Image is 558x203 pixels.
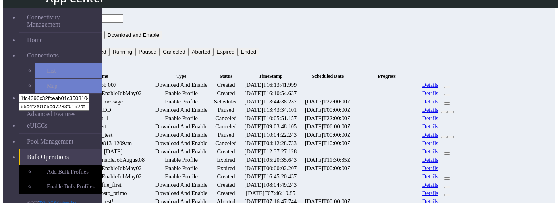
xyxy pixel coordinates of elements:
td: [DATE]T13:44:38.237 [241,98,301,105]
a: Map [35,79,102,93]
td: [DATE]T11:30:35Z [301,156,354,164]
td: Enable Profile [151,115,211,122]
td: Download And Enable [151,190,211,197]
td: Created [212,190,240,197]
button: Download and Enable [104,31,162,39]
td: Canceled [212,123,240,130]
td: Created [212,148,240,155]
td: Scheduled [212,98,240,105]
td: [DATE]T13:43:34.101 [241,106,301,114]
td: [DATE]T10:00:00Z [301,140,354,147]
td: [DATE]T12:37:27.128 [241,148,301,155]
a: Connectivity Management [19,10,102,32]
td: [DATE]T05:20:35.643 [241,156,301,164]
td: [DATE]T22:00:00Z [301,115,354,122]
td: Expired [212,156,240,164]
td: [DATE]T00:00:00Z [301,106,354,114]
td: Created [212,181,240,189]
span: Status [220,73,232,79]
a: Details [422,132,438,138]
td: [DATE]T22:00:00Z [301,98,354,105]
td: Enable Profile [151,173,211,180]
a: Enable Bulk Profiles [35,179,102,194]
a: Connections [19,48,102,63]
span: Connections [27,52,59,59]
td: Enable Profile [151,156,211,164]
button: Paused [135,48,160,56]
a: List [35,63,102,78]
a: Details [422,107,438,113]
td: Enable Profile [151,165,211,172]
td: Paused [212,131,240,139]
button: Expired [213,48,237,56]
div: Bulk Operations [53,64,456,71]
td: [DATE]T04:12:28.733 [241,140,301,147]
td: [DATE]T10:05:51.157 [241,115,301,122]
a: Details [422,148,438,155]
a: Details [422,190,438,197]
a: Home [19,33,102,48]
td: [DATE]T16:45:20.437 [241,173,301,180]
a: Details [422,115,438,122]
span: TimeStamp [259,73,283,79]
td: [DATE]T00:00:00Z [301,165,354,172]
td: Created [212,81,240,89]
td: Download And Enable [151,106,211,114]
td: [DATE]T06:00:00Z [301,123,354,130]
a: Add Bulk Profiles [35,165,102,179]
button: Canceled [160,48,188,56]
a: Details [422,182,438,188]
td: [DATE]T16:13:41.999 [241,81,301,89]
a: Details [422,157,438,163]
a: Details [422,173,438,180]
td: [DATE]T09:03:48.105 [241,123,301,130]
span: Progress [378,73,396,79]
td: Download And Enable [151,148,211,155]
a: Pool Management [19,134,102,149]
a: Details [422,98,438,105]
span: Map [47,82,57,89]
td: [DATE]T10:04:22.243 [241,131,301,139]
span: Advanced Features [27,111,75,118]
td: Enable Profile [151,90,211,97]
a: Details [422,140,438,147]
td: [DATE]T00:00:02.207 [241,165,301,172]
td: [DATE]T00:00:00Z [301,131,354,139]
td: Expired [212,165,240,172]
button: Ended [238,48,260,56]
td: Created [212,173,240,180]
span: Scheduled Date [312,73,344,79]
a: Bulk Operations [19,149,102,165]
a: Details [422,90,438,97]
td: Download And Enable [151,181,211,189]
td: Enable Profile [151,98,211,105]
td: Download And Enable [151,140,211,147]
span: Bulk Operations [27,153,69,161]
a: Details [422,82,438,88]
span: Type [176,73,186,79]
td: Paused [212,106,240,114]
td: Download And Enable [151,81,211,89]
td: Created [212,90,240,97]
td: Canceled [212,115,240,122]
td: [DATE]T08:04:49.243 [241,181,301,189]
td: [DATE]T16:10:54.637 [241,90,301,97]
td: Download And Enable [151,131,211,139]
td: [DATE]T07:46:19.85 [241,190,301,197]
a: Details [422,165,438,172]
span: List [47,67,56,74]
button: Running [109,48,135,56]
a: Details [422,123,438,130]
button: Aborted [189,48,214,56]
a: eUICCs [19,118,102,133]
td: Download And Enable [151,123,211,130]
td: Canceled [212,140,240,147]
